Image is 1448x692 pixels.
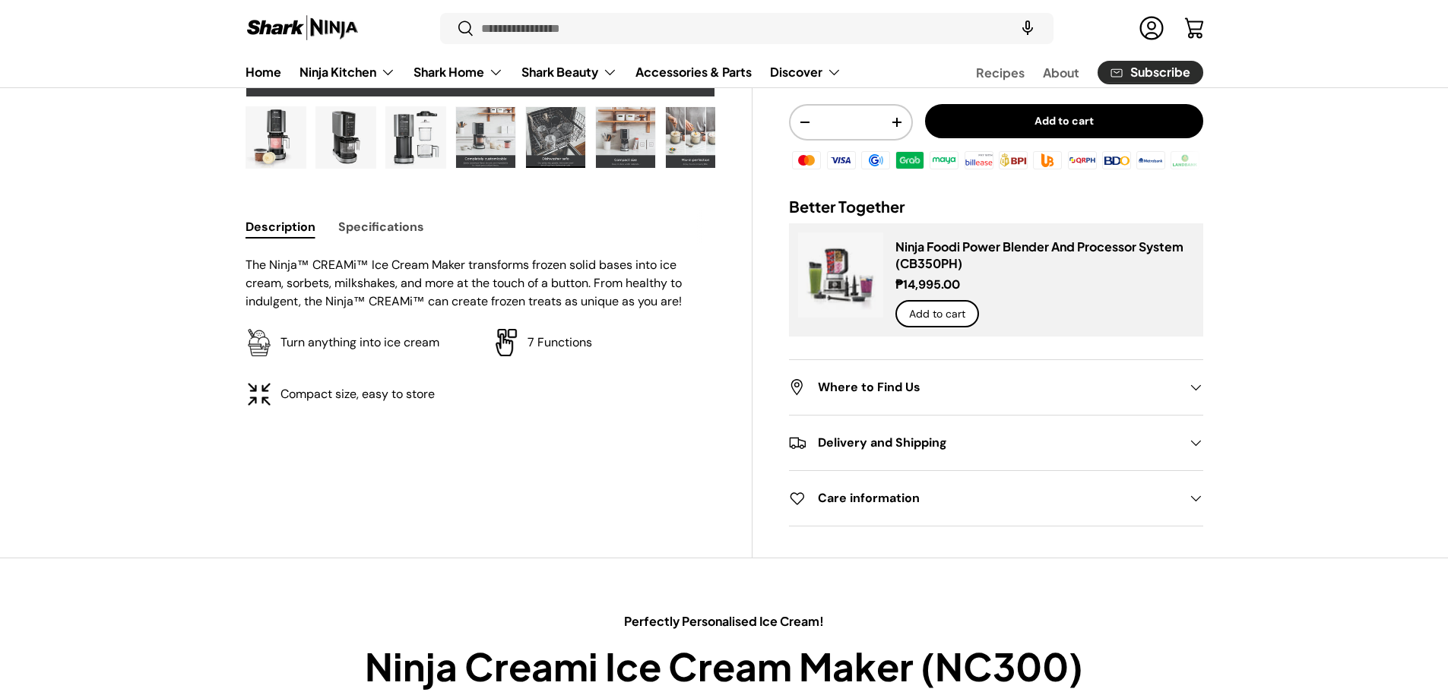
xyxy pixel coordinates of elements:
img: billease [962,148,996,171]
img: ubp [1031,148,1064,171]
summary: Discover [761,57,851,87]
img: visa [824,148,857,171]
img: master [790,148,823,171]
img: qrph [1065,148,1098,171]
img: ninja-creami-ice-cream-maker-with-sample-content-and-all-lids-full-view-sharkninja-philippines [246,107,306,168]
p: Perfectly Personalised Ice Cream! [335,612,1114,630]
button: Add to cart [925,104,1203,138]
img: ninja-creami-ice-cream-maker-with-sample-content-mix-in-perfection-infographic-sharkninja-philipp... [666,107,725,168]
h2: Ninja Creami Ice Cream Maker (NC300) [335,643,1114,690]
summary: Shark Home [404,57,512,87]
a: About [1043,58,1079,87]
summary: Shark Beauty [512,57,626,87]
img: ninja-creami-ice-cream-maker-with-sample-content-dishwasher-safe-infographic-sharkninja-philippines [526,107,585,168]
a: Home [246,57,281,87]
summary: Care information [789,471,1202,526]
img: bpi [996,148,1030,171]
h2: Care information [789,489,1178,507]
img: ninja-creami-ice-cream-maker-with-sample-content-compact-size-infographic-sharkninja-philippines [596,107,655,168]
img: bdo [1100,148,1133,171]
img: landbank [1168,148,1202,171]
a: Accessories & Parts [635,57,752,87]
p: Turn anything into ice cream [280,333,439,352]
img: metrobank [1134,148,1168,171]
img: ninja-creami-ice-cream-maker-without-sample-content-parts-front-view-sharkninja-philippines [386,107,445,168]
p: 7 Functions [528,333,592,352]
img: gcash [859,148,892,171]
img: ninja-creami-ice-cream-maker-without-sample-content-right-side-view-sharkninja-philippines [316,107,375,168]
nav: Primary [246,57,841,87]
summary: Where to Find Us [789,360,1202,415]
h2: Delivery and Shipping [789,434,1178,452]
summary: Delivery and Shipping [789,416,1202,470]
span: Subscribe [1130,67,1190,79]
p: Compact size, easy to store [280,385,435,403]
a: Ninja Foodi Power Blender And Processor System (CB350PH) [895,239,1183,271]
summary: Ninja Kitchen [290,57,404,87]
h2: Where to Find Us [789,378,1178,397]
img: Shark Ninja Philippines [246,14,360,43]
img: maya [927,148,961,171]
img: grabpay [893,148,927,171]
button: Specifications [338,210,424,244]
h2: Better Together [789,196,1202,217]
img: ninja-creami-ice-cream-maker-with-sample-content-completely-customizable-infographic-sharkninja-p... [456,107,515,168]
button: Description [246,210,315,244]
nav: Secondary [939,57,1203,87]
a: Subscribe [1098,61,1203,84]
a: Recipes [976,58,1025,87]
p: The Ninja™ CREAMi™ Ice Cream Maker transforms frozen solid bases into ice cream, sorbets, milksha... [246,256,716,311]
speech-search-button: Search by voice [1003,12,1052,46]
button: Add to cart [895,300,979,328]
